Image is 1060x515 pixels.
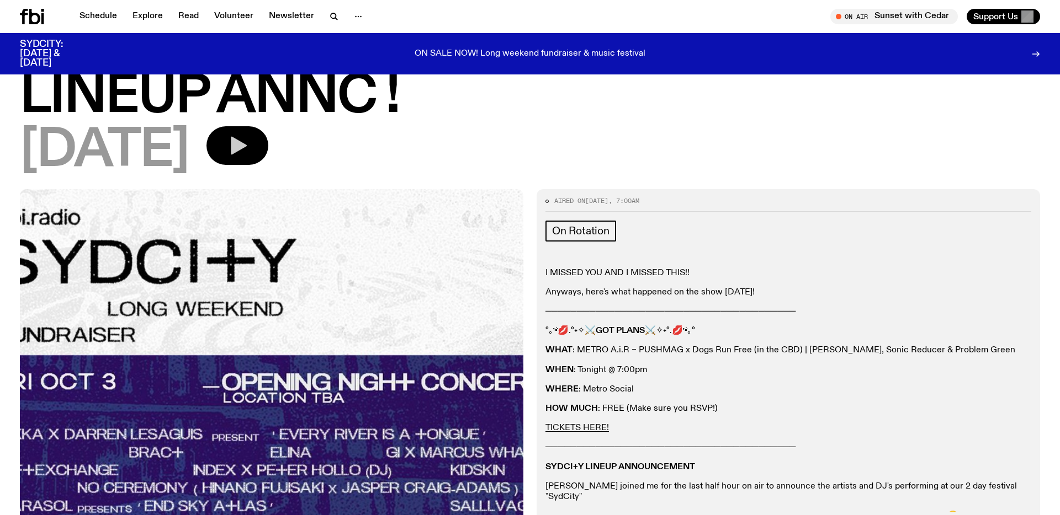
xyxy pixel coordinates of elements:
[545,345,1031,356] p: : METRO A.i.R – PUSHMAG x Dogs Run Free (in the CBD) | [PERSON_NAME], Sonic Reducer & Problem Green
[545,307,1031,317] p: ────────────────────────────────────────
[545,287,1031,298] p: Anyways, here's what happened on the show [DATE]!
[172,9,205,24] a: Read
[545,481,1031,502] p: [PERSON_NAME] joined me for the last half hour on air to announce the artists and DJ's performing...
[973,12,1018,22] span: Support Us
[608,196,639,205] span: , 7:00am
[545,268,1031,278] p: I MISSED YOU AND I MISSED THIS!!
[545,365,1031,375] p: : Tonight @ 7:00pm
[545,404,1031,414] p: : FREE (Make sure you RSVP!)
[262,9,321,24] a: Newsletter
[967,9,1040,24] button: Support Us
[552,225,609,237] span: On Rotation
[545,366,574,374] strong: WHEN
[126,9,169,24] a: Explore
[545,384,1031,395] p: : Metro Social
[20,40,91,68] h3: SYDCITY: [DATE] & [DATE]
[830,9,958,24] button: On AirSunset with Cedar
[585,196,608,205] span: [DATE]
[208,9,260,24] a: Volunteer
[545,404,568,413] strong: HOW
[545,221,616,242] a: On Rotation
[545,463,695,471] strong: SYDCI+Y LINEUP ANNOUNCEMENT
[20,23,1040,122] h1: Up For It! / IM BACKKKKKKK 💋 / SYDCITY LINEUP ANNC !
[73,9,124,24] a: Schedule
[545,385,579,394] strong: WHERE
[545,326,1031,336] p: °｡༄💋.°˖✧⚔ ⚔✧˖°.💋༄｡°
[20,126,189,176] span: [DATE]
[545,346,573,355] strong: WHAT
[545,442,1031,453] p: ────────────────────────────────────────
[415,49,645,59] p: ON SALE NOW! Long weekend fundraiser & music festival
[570,404,598,413] strong: MUCH
[545,423,609,432] a: TICKETS HERE!
[554,196,585,205] span: Aired on
[596,326,645,335] strong: GOT PLANS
